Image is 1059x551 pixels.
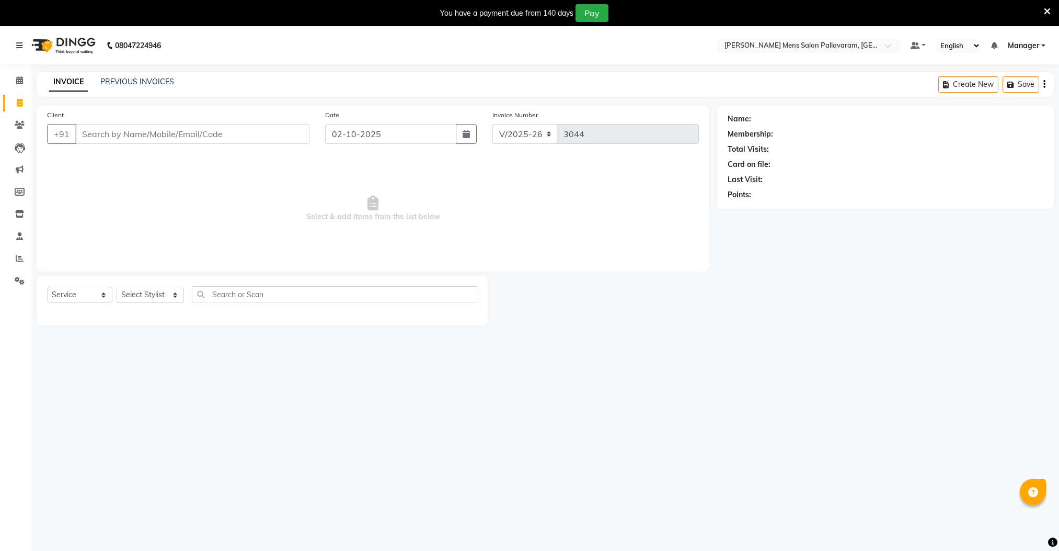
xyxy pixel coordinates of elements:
div: Last Visit: [728,174,763,185]
iframe: chat widget [1015,509,1049,541]
span: Select & add items from the list below [47,156,699,261]
div: Total Visits: [728,144,769,155]
div: Points: [728,189,751,200]
img: logo [27,31,98,60]
div: Card on file: [728,159,770,170]
input: Search or Scan [192,286,478,302]
span: Manager [1008,40,1039,51]
button: +91 [47,124,76,144]
button: Save [1003,76,1039,93]
button: Create New [938,76,998,93]
label: Client [47,110,64,120]
div: Membership: [728,129,773,140]
a: PREVIOUS INVOICES [100,77,174,86]
label: Invoice Number [492,110,538,120]
input: Search by Name/Mobile/Email/Code [75,124,309,144]
div: Name: [728,114,751,125]
div: You have a payment due from 140 days [440,8,573,19]
button: Pay [575,4,608,22]
a: INVOICE [49,73,88,92]
b: 08047224946 [115,31,161,60]
label: Date [325,110,339,120]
